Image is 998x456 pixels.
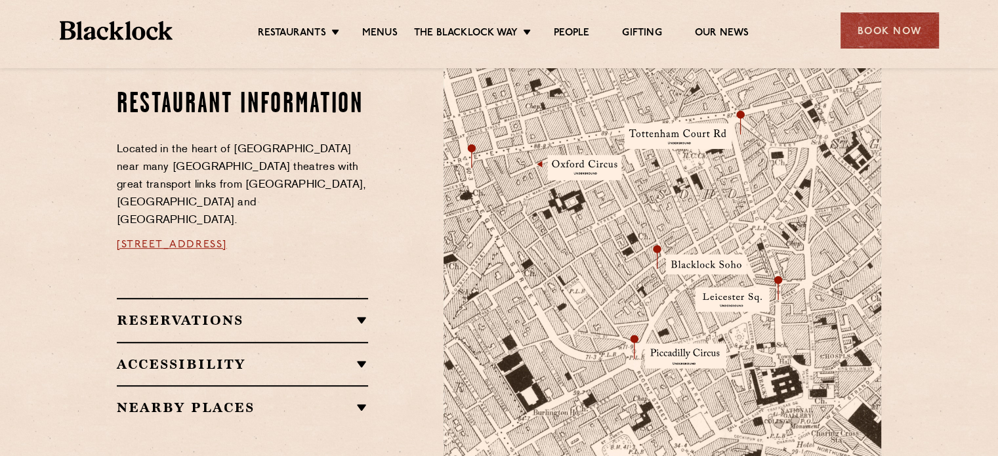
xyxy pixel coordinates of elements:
a: Restaurants [258,27,326,41]
a: The Blacklock Way [414,27,518,41]
a: [STREET_ADDRESS] [117,239,227,250]
a: Our News [695,27,749,41]
h2: Accessibility [117,356,368,372]
a: People [554,27,589,41]
p: Located in the heart of [GEOGRAPHIC_DATA] near many [GEOGRAPHIC_DATA] theatres with great transpo... [117,141,368,230]
a: Menus [362,27,398,41]
h2: Restaurant information [117,89,368,121]
h2: Reservations [117,312,368,328]
img: BL_Textured_Logo-footer-cropped.svg [60,21,173,40]
div: Book Now [841,12,939,49]
h2: Nearby Places [117,400,368,415]
a: Gifting [622,27,661,41]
